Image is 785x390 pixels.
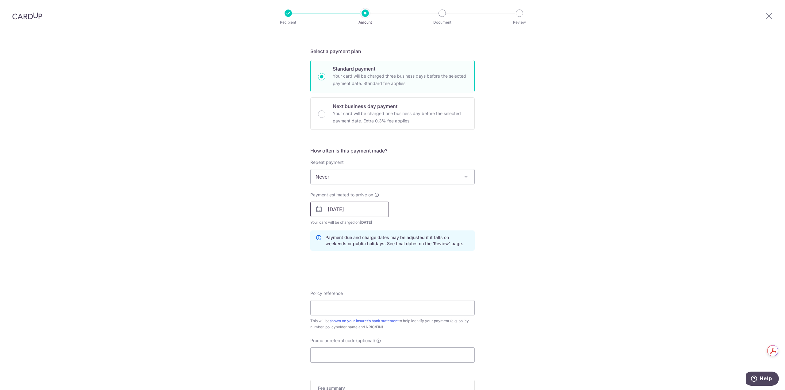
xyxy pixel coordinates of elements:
p: Review [497,19,542,25]
input: DD / MM / YYYY [310,202,389,217]
h5: Select a payment plan [310,48,475,55]
span: Promo or referral code [310,338,355,344]
img: CardUp [12,12,42,20]
p: Your card will be charged three business days before the selected payment date. Standard fee appl... [333,72,467,87]
p: Recipient [266,19,311,25]
span: Never [311,169,474,184]
p: Document [419,19,465,25]
span: [DATE] [360,220,372,225]
p: Your card will be charged one business day before the selected payment date. Extra 0.3% fee applies. [333,110,467,125]
h5: How often is this payment made? [310,147,475,154]
p: Next business day payment [333,102,467,110]
p: Amount [343,19,388,25]
label: Repeat payment [310,159,344,165]
iframe: Opens a widget where you can find more information [746,372,779,387]
p: Payment due and charge dates may be adjusted if it falls on weekends or public holidays. See fina... [325,234,469,247]
span: Your card will be charged on [310,219,389,226]
label: Policy reference [310,290,343,296]
div: This will be to help identify your payment (e.g. policy number, policyholder name and NRIC/FIN). [310,318,475,330]
a: shown on your insurer’s bank statement [330,319,399,323]
span: (optional) [356,338,375,344]
span: Payment estimated to arrive on [310,192,373,198]
p: Standard payment [333,65,467,72]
